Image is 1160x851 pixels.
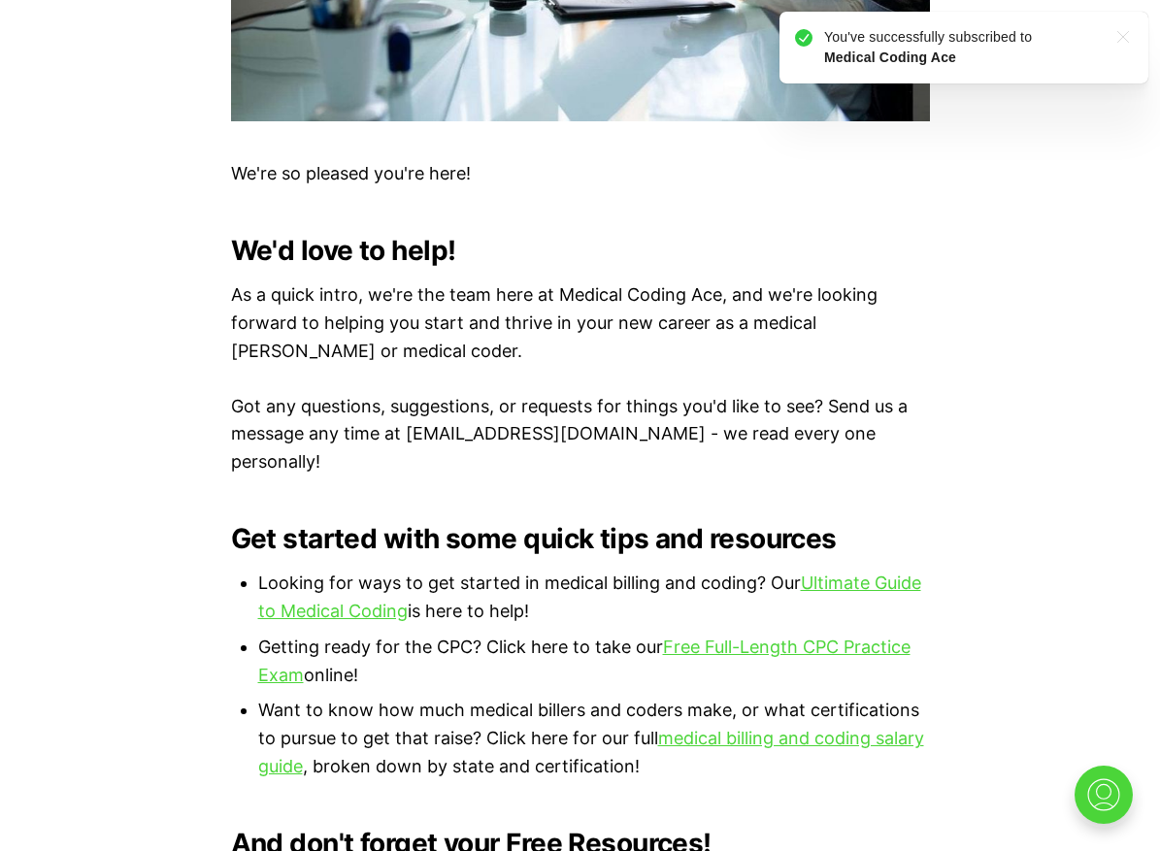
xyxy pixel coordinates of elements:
strong: Medical Coding Ace [131,49,263,65]
li: Want to know how much medical billers and coders make, or what certifications to pursue to get th... [258,697,930,780]
h2: We'd love to help! [231,235,930,266]
p: Got any questions, suggestions, or requests for things you'd like to see? Send us a message any t... [231,393,930,476]
a: medical billing and coding salary guide [258,728,924,776]
li: Getting ready for the CPC? Click here to take our online! [258,634,930,690]
a: Free Full-Length CPC Practice Exam [258,637,911,685]
iframe: portal-trigger [1058,756,1160,851]
p: We're so pleased you're here! [231,160,930,188]
p: You've successfully subscribed to [131,27,403,68]
li: Looking for ways to get started in medical billing and coding? Our is here to help! [258,570,930,626]
a: Ultimate Guide to Medical Coding [258,573,921,621]
h2: Get started with some quick tips and resources [231,523,930,554]
p: As a quick intro, we're the team here at Medical Coding Ace, and we're looking forward to helping... [231,281,930,365]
